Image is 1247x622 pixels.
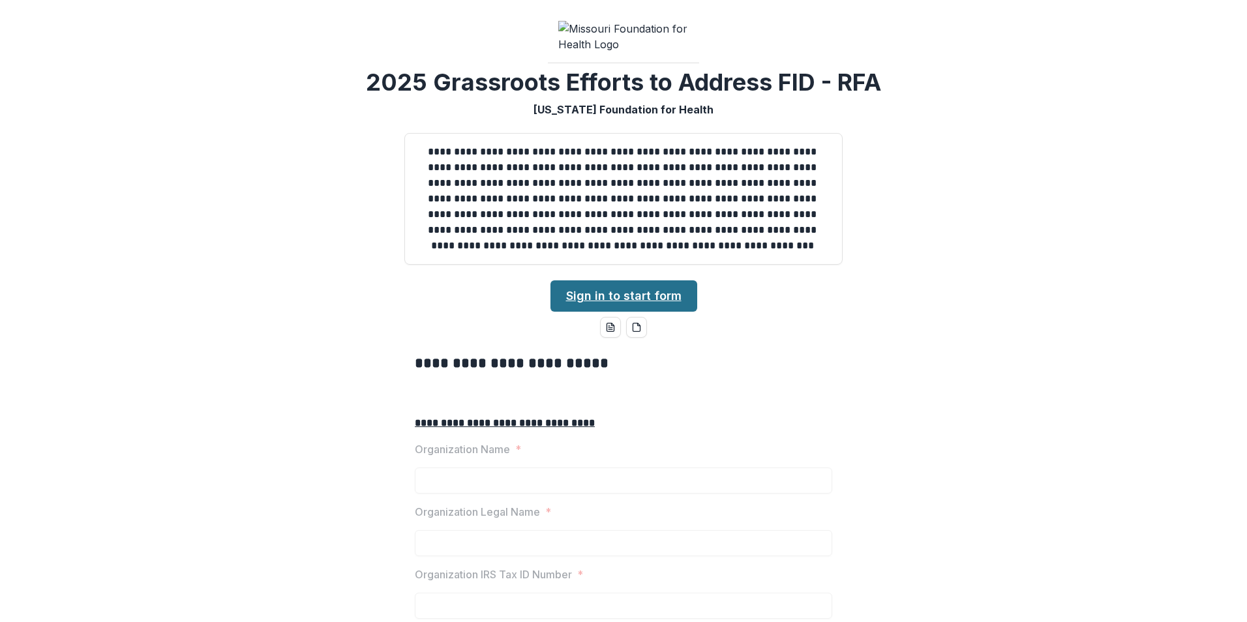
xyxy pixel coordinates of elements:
[366,68,881,96] h2: 2025 Grassroots Efforts to Address FID - RFA
[600,317,621,338] button: word-download
[415,567,572,582] p: Organization IRS Tax ID Number
[415,441,510,457] p: Organization Name
[558,21,689,52] img: Missouri Foundation for Health Logo
[533,102,714,117] p: [US_STATE] Foundation for Health
[626,317,647,338] button: pdf-download
[550,280,697,312] a: Sign in to start form
[415,504,540,520] p: Organization Legal Name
